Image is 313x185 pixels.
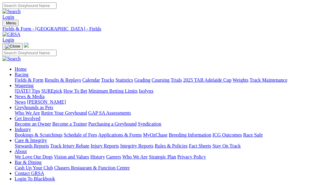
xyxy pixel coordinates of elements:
a: Syndication [138,121,161,126]
a: Purchasing a Greyhound [88,121,137,126]
a: Rules & Policies [155,143,188,148]
a: Care & Integrity [15,138,47,143]
a: Applications & Forms [98,132,142,137]
a: 2025 TAB Adelaide Cup [183,77,231,83]
a: Privacy Policy [177,154,206,159]
a: Become an Owner [15,121,51,126]
div: Care & Integrity [15,143,311,149]
a: Industry [15,127,31,132]
a: Who We Are [15,110,40,116]
a: Retire Your Greyhound [41,110,87,116]
a: Wagering [15,83,34,88]
input: Search [2,2,57,9]
a: Bookings & Scratchings [15,132,62,137]
a: Fact Sheets [189,143,211,148]
a: Calendar [82,77,100,83]
a: Minimum Betting Limits [88,88,138,94]
div: Bar & Dining [15,165,311,171]
a: Coursing [152,77,170,83]
button: Toggle navigation [2,43,23,50]
a: Isolynx [139,88,153,94]
a: Who We Are [122,154,148,159]
a: Integrity Reports [120,143,153,148]
img: Search [2,56,21,62]
a: MyOzChase [143,132,168,137]
a: Racing [15,72,28,77]
a: We Love Our Dogs [15,154,53,159]
div: Racing [15,77,311,83]
a: Statistics [116,77,133,83]
a: Stewards Reports [15,143,49,148]
a: Schedule of Fees [64,132,97,137]
a: Contact GRSA [15,171,44,176]
a: Login [2,14,14,20]
a: ICG Outcomes [212,132,242,137]
a: Breeding Information [169,132,211,137]
a: Stay On Track [212,143,241,148]
a: News & Media [15,94,45,99]
a: Vision and Values [54,154,89,159]
button: Toggle navigation [2,20,19,26]
a: Login [2,37,14,42]
a: Login To Blackbook [15,176,55,181]
img: logo-grsa-white.png [24,43,29,48]
a: [DATE] Tips [15,88,40,94]
a: Grading [134,77,150,83]
a: Track Maintenance [250,77,287,83]
a: Results & Replays [45,77,81,83]
a: Get Involved [15,116,40,121]
a: News [15,99,26,105]
a: [PERSON_NAME] [27,99,66,105]
a: Race Safe [243,132,263,137]
span: Menu [6,21,16,25]
img: Close [5,44,20,49]
a: Cash Up Your Club [15,165,53,170]
a: Fields & Form [15,77,43,83]
a: Weights [233,77,249,83]
a: Chasers Restaurant & Function Centre [54,165,130,170]
a: About [15,149,27,154]
a: Bar & Dining [15,160,42,165]
a: SUREpick [41,88,62,94]
a: GAP SA Assessments [88,110,131,116]
div: Greyhounds as Pets [15,110,311,116]
div: News & Media [15,99,311,105]
a: Injury Reports [90,143,119,148]
a: Careers [106,154,121,159]
div: Get Involved [15,121,311,127]
a: History [90,154,105,159]
a: How To Bet [64,88,87,94]
input: Search [2,50,57,56]
div: About [15,154,311,160]
img: Search [2,9,21,14]
div: Wagering [15,88,311,94]
a: Track Injury Rebate [50,143,89,148]
img: GRSA [2,32,20,37]
a: Greyhounds as Pets [15,105,53,110]
a: Trials [171,77,182,83]
a: Fields & Form - [GEOGRAPHIC_DATA] - Fields [2,26,311,32]
div: Industry [15,132,311,138]
a: Tracks [101,77,114,83]
a: Home [15,66,27,72]
a: Strategic Plan [149,154,176,159]
a: Become a Trainer [52,121,87,126]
